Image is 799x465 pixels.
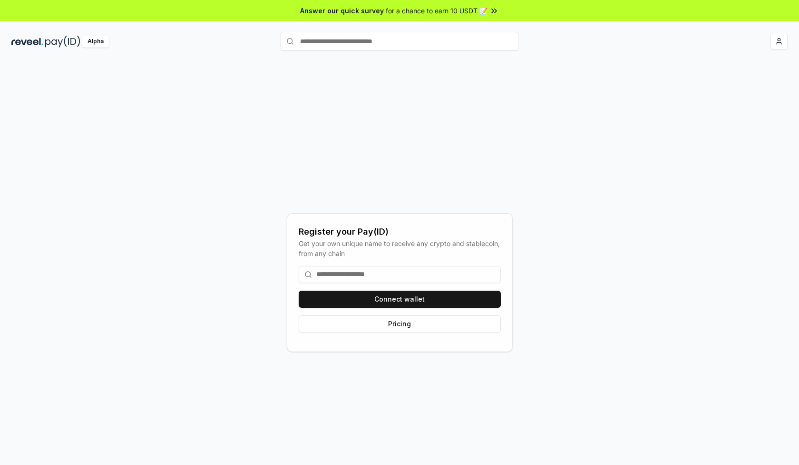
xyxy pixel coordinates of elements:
[299,291,501,308] button: Connect wallet
[299,238,501,258] div: Get your own unique name to receive any crypto and stablecoin, from any chain
[300,6,384,16] span: Answer our quick survey
[11,36,43,47] img: reveel_dark
[386,6,487,16] span: for a chance to earn 10 USDT 📝
[299,315,501,332] button: Pricing
[299,225,501,238] div: Register your Pay(ID)
[82,36,109,47] div: Alpha
[45,36,80,47] img: pay_id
